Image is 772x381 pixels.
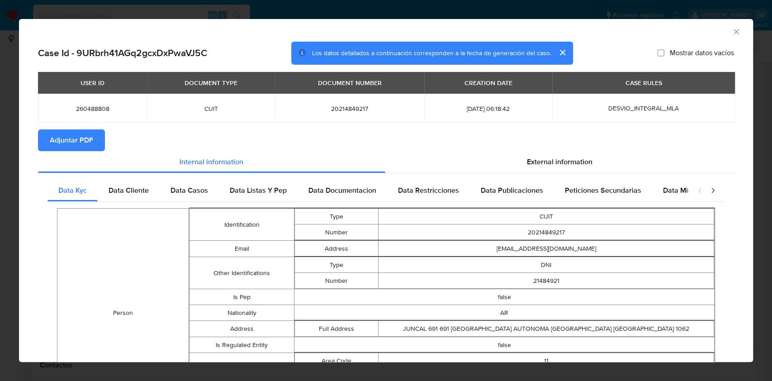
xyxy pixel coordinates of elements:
[158,105,264,113] span: CUIT
[459,75,518,90] div: CREATION DATE
[732,27,740,35] button: Cerrar ventana
[551,42,573,63] button: cerrar
[379,273,714,289] td: 21484921
[670,48,734,57] span: Mostrar datos vacíos
[180,157,243,167] span: Internal information
[379,209,714,224] td: CUIT
[295,273,379,289] td: Number
[657,49,664,57] input: Mostrar datos vacíos
[313,75,387,90] div: DOCUMENT NUMBER
[38,151,734,173] div: Detailed info
[295,209,379,224] td: Type
[189,209,294,241] td: Identification
[19,19,753,362] div: closure-recommendation-modal
[565,185,641,195] span: Peticiones Secundarias
[189,257,294,289] td: Other Identifications
[398,185,459,195] span: Data Restricciones
[295,241,379,257] td: Address
[481,185,543,195] span: Data Publicaciones
[58,185,87,195] span: Data Kyc
[50,130,93,150] span: Adjuntar PDF
[620,75,667,90] div: CASE RULES
[49,105,136,113] span: 260488808
[189,241,294,257] td: Email
[308,185,376,195] span: Data Documentacion
[295,257,379,273] td: Type
[47,180,688,201] div: Detailed internal info
[663,185,713,195] span: Data Minoridad
[379,353,714,369] td: 11
[189,305,294,321] td: Nationality
[189,321,294,337] td: Address
[295,321,379,337] td: Full Address
[230,185,287,195] span: Data Listas Y Pep
[179,75,243,90] div: DOCUMENT TYPE
[189,337,294,353] td: Is Regulated Entity
[608,104,679,113] span: DESVIO_INTEGRAL_MLA
[312,48,551,57] span: Los datos detallados a continuación corresponden a la fecha de generación del caso.
[379,257,714,273] td: DNI
[435,105,541,113] span: [DATE] 06:18:42
[189,289,294,305] td: Is Pep
[38,47,207,59] h2: Case Id - 9URbrh41AGq2gcxDxPwaVJ5C
[527,157,592,167] span: External information
[38,129,105,151] button: Adjuntar PDF
[171,185,208,195] span: Data Casos
[379,321,714,337] td: JUNCAL 691 691 [GEOGRAPHIC_DATA] AUTONOMA [GEOGRAPHIC_DATA] [GEOGRAPHIC_DATA] 1062
[295,353,379,369] td: Area Code
[294,305,715,321] td: AR
[286,105,413,113] span: 20214849217
[295,224,379,240] td: Number
[379,241,714,257] td: [EMAIL_ADDRESS][DOMAIN_NAME]
[379,224,714,240] td: 20214849217
[75,75,110,90] div: USER ID
[294,289,715,305] td: false
[294,337,715,353] td: false
[109,185,149,195] span: Data Cliente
